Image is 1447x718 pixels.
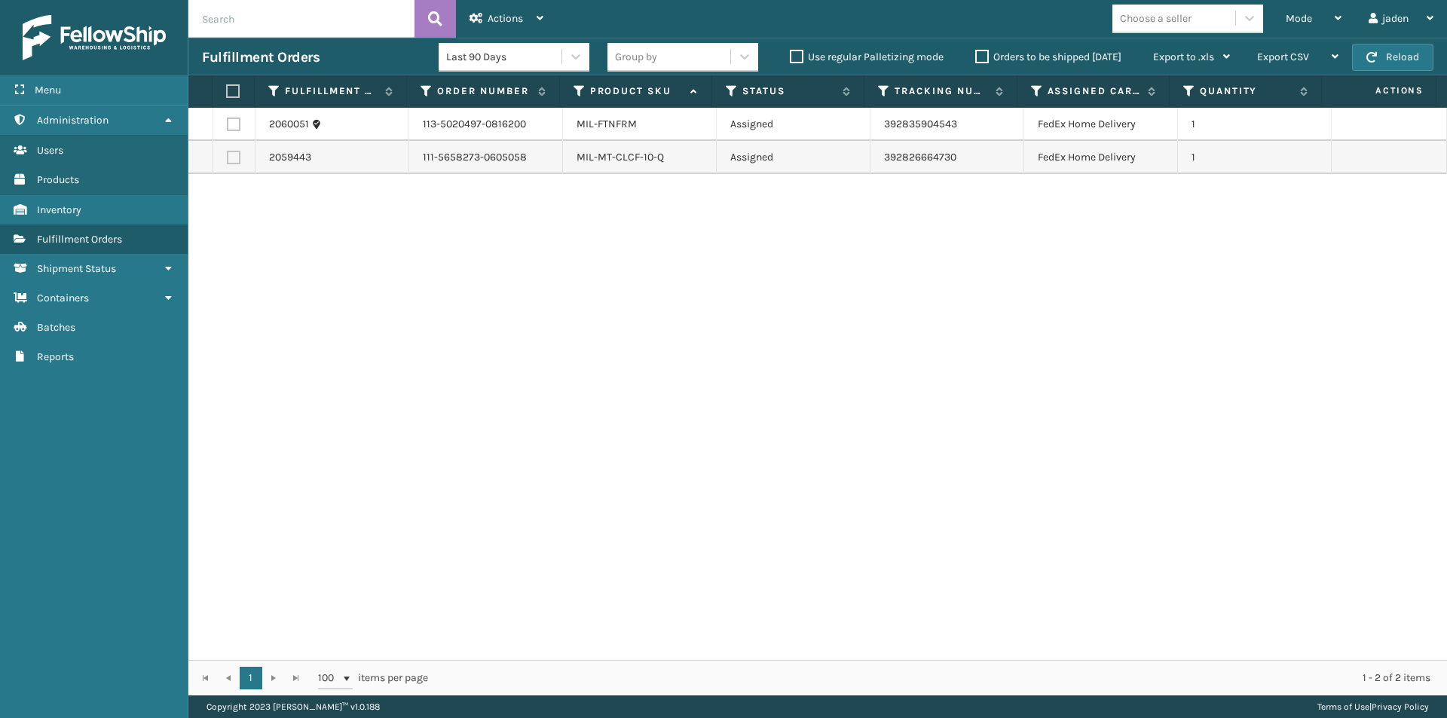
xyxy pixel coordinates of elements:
label: Assigned Carrier Service [1048,84,1140,98]
span: Shipment Status [37,262,116,275]
span: Actions [488,12,523,25]
a: 392826664730 [884,151,956,163]
h3: Fulfillment Orders [202,48,320,66]
a: 2059443 [269,150,311,165]
span: Administration [37,114,109,127]
label: Quantity [1200,84,1293,98]
span: Menu [35,84,61,96]
span: items per page [318,667,428,689]
td: 111-5658273-0605058 [409,141,563,174]
label: Tracking Number [895,84,987,98]
label: Use regular Palletizing mode [790,50,944,63]
button: Reload [1352,44,1433,71]
div: | [1317,695,1429,718]
label: Product SKU [590,84,683,98]
a: Privacy Policy [1372,701,1429,712]
label: Orders to be shipped [DATE] [975,50,1121,63]
td: Assigned [717,141,870,174]
p: Copyright 2023 [PERSON_NAME]™ v 1.0.188 [206,695,380,718]
span: Mode [1286,12,1312,25]
span: 100 [318,671,341,686]
div: Choose a seller [1120,11,1192,26]
div: Group by [615,49,657,65]
span: Export to .xls [1153,50,1214,63]
td: FedEx Home Delivery [1024,108,1178,141]
span: Export CSV [1257,50,1309,63]
label: Status [742,84,835,98]
td: FedEx Home Delivery [1024,141,1178,174]
img: logo [23,15,166,60]
a: Terms of Use [1317,701,1369,712]
div: Last 90 Days [446,49,563,65]
span: Reports [37,350,74,363]
span: Batches [37,321,75,334]
span: Fulfillment Orders [37,233,122,246]
div: 1 - 2 of 2 items [449,671,1430,686]
a: 1 [240,667,262,689]
td: 1 [1178,141,1332,174]
td: 1 [1178,108,1332,141]
span: Actions [1326,78,1433,103]
a: 392835904543 [884,118,957,130]
span: Containers [37,292,89,304]
span: Inventory [37,203,81,216]
td: Assigned [717,108,870,141]
a: MIL-FTNFRM [577,118,637,130]
td: 113-5020497-0816200 [409,108,563,141]
span: Users [37,144,63,157]
label: Fulfillment Order Id [285,84,378,98]
a: MIL-MT-CLCF-10-Q [577,151,664,163]
span: Products [37,173,79,186]
a: 2060051 [269,117,309,132]
label: Order Number [437,84,530,98]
